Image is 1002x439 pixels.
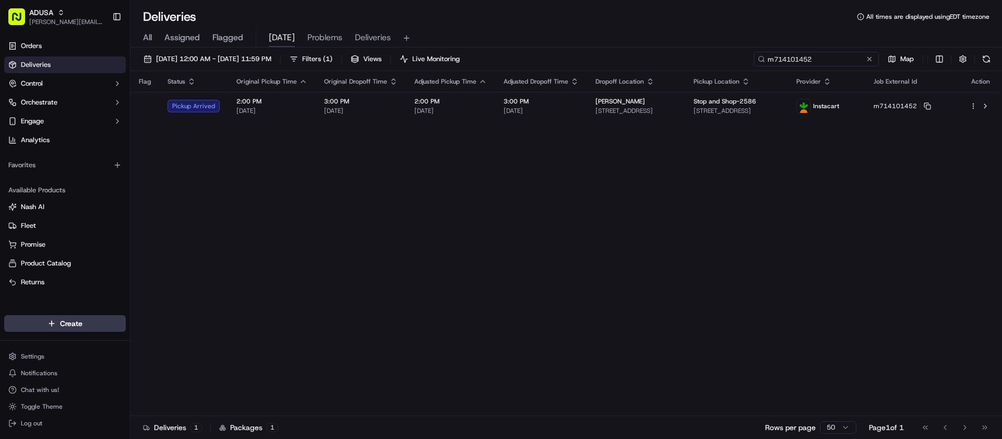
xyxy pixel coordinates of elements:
button: Map [883,52,918,66]
button: Live Monitoring [395,52,464,66]
span: [DATE] [269,31,295,44]
span: 3:00 PM [504,97,579,106]
span: Problems [307,31,342,44]
p: Rows per page [765,422,816,433]
span: Settings [21,352,44,361]
button: Filters(1) [285,52,337,66]
span: Notifications [21,369,57,377]
img: Nash [10,10,31,31]
a: Promise [8,240,122,249]
button: ADUSA[PERSON_NAME][EMAIL_ADDRESS][PERSON_NAME][DOMAIN_NAME] [4,4,108,29]
a: Analytics [4,132,126,148]
button: Create [4,315,126,332]
span: Filters [302,54,332,64]
span: [DATE] 12:00 AM - [DATE] 11:59 PM [156,54,271,64]
span: Views [363,54,381,64]
a: 💻API Documentation [84,147,172,166]
input: Type to search [754,52,879,66]
span: All [143,31,152,44]
div: Packages [219,422,278,433]
span: Returns [21,278,44,287]
button: Notifications [4,366,126,380]
a: Product Catalog [8,259,122,268]
span: [STREET_ADDRESS] [595,107,677,115]
span: Create [60,318,82,329]
span: Dropoff Location [595,77,644,86]
button: Control [4,75,126,92]
span: Control [21,79,43,88]
button: Views [346,52,386,66]
div: Page 1 of 1 [869,422,904,433]
span: [DATE] [236,107,307,115]
div: Action [970,77,992,86]
button: Settings [4,349,126,364]
span: Promise [21,240,45,249]
span: m714101452 [874,102,917,110]
button: [DATE] 12:00 AM - [DATE] 11:59 PM [139,52,276,66]
span: Engage [21,117,44,126]
a: Orders [4,38,126,54]
button: [PERSON_NAME][EMAIL_ADDRESS][PERSON_NAME][DOMAIN_NAME] [29,18,104,26]
button: m714101452 [874,102,931,110]
span: 2:00 PM [414,97,487,106]
span: Chat with us! [21,386,59,394]
button: Start new chat [177,103,190,115]
span: Map [900,54,914,64]
span: [DATE] [324,107,398,115]
span: Flagged [212,31,243,44]
span: Pylon [104,177,126,185]
span: ( 1 ) [323,54,332,64]
button: Orchestrate [4,94,126,111]
span: Assigned [164,31,200,44]
button: Fleet [4,217,126,234]
span: [DATE] [414,107,487,115]
span: Adjusted Dropoff Time [504,77,568,86]
span: Orders [21,41,42,51]
div: Start new chat [35,100,171,110]
span: [PERSON_NAME] [595,97,645,106]
button: Log out [4,416,126,431]
button: Returns [4,274,126,291]
span: [DATE] [504,107,579,115]
span: Flag [139,77,151,86]
button: Product Catalog [4,255,126,272]
div: Deliveries [143,422,202,433]
button: Promise [4,236,126,253]
a: Returns [8,278,122,287]
span: Original Dropoff Time [324,77,387,86]
span: Provider [796,77,821,86]
span: Pickup Location [694,77,739,86]
span: Knowledge Base [21,152,80,162]
button: Refresh [979,52,994,66]
button: Chat with us! [4,383,126,397]
span: Job External Id [874,77,917,86]
button: Nash AI [4,199,126,215]
div: Favorites [4,157,126,174]
a: Fleet [8,221,122,230]
span: Fleet [21,221,36,230]
span: Log out [21,419,42,428]
img: 1736555255976-a54dd68f-1ca7-489b-9aae-adbdc363a1c4 [10,100,29,119]
span: Nash AI [21,202,44,212]
span: Analytics [21,135,50,145]
span: Deliveries [21,60,51,70]
span: Product Catalog [21,259,71,268]
a: Deliveries [4,56,126,73]
div: Available Products [4,182,126,199]
img: profile_instacart_ahold_partner.png [797,99,810,113]
span: Instacart [813,102,839,110]
div: 💻 [88,153,97,161]
div: 1 [267,423,278,432]
p: Welcome 👋 [10,42,190,59]
div: We're available if you need us! [35,110,132,119]
span: Original Pickup Time [236,77,297,86]
a: Nash AI [8,202,122,212]
span: Orchestrate [21,98,57,107]
button: ADUSA [29,7,53,18]
button: Toggle Theme [4,399,126,414]
span: All times are displayed using EDT timezone [866,13,989,21]
span: Status [168,77,185,86]
div: 1 [190,423,202,432]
